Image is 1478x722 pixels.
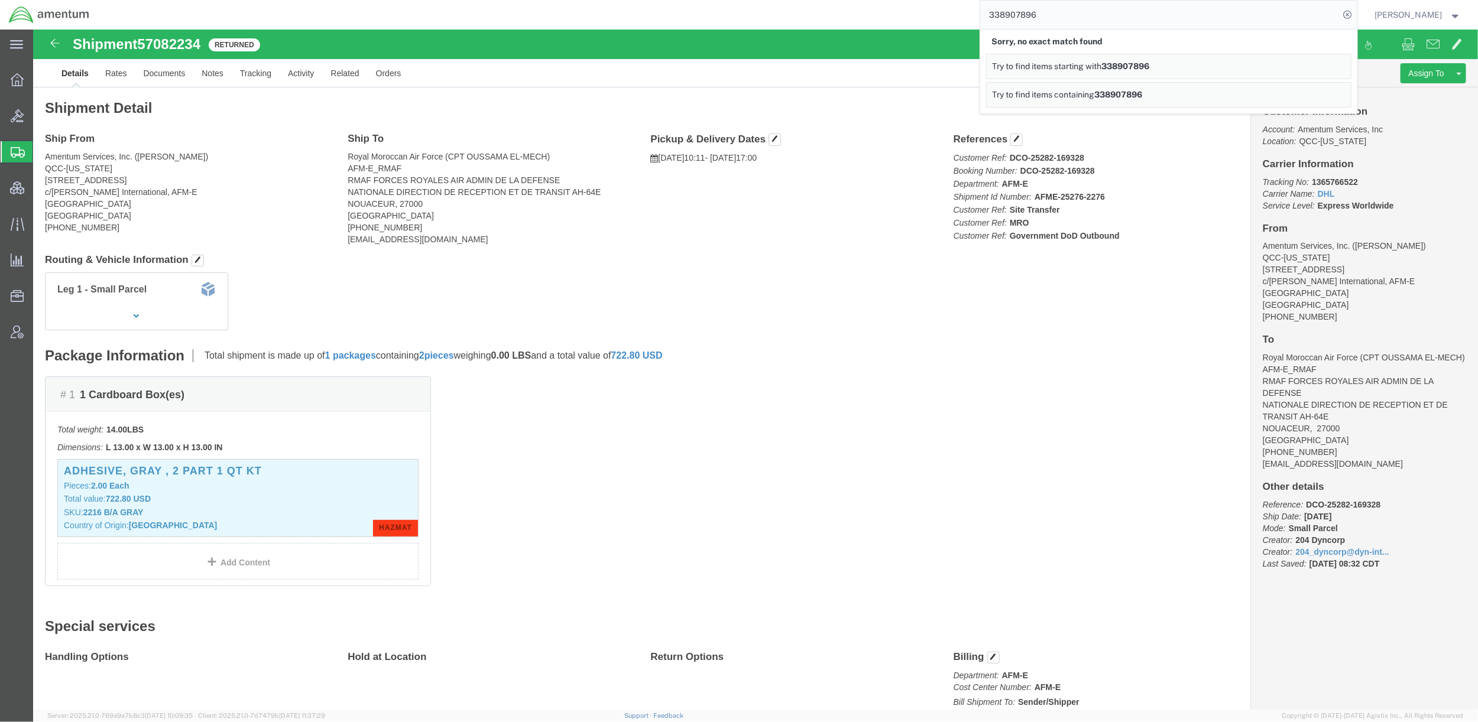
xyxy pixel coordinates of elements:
[1102,61,1150,71] span: 338907896
[1375,8,1443,21] span: Jason Champagne
[1375,8,1462,22] button: [PERSON_NAME]
[47,712,193,719] span: Server: 2025.21.0-769a9a7b8c3
[993,61,1102,71] span: Try to find items starting with
[198,712,325,719] span: Client: 2025.21.0-7d7479b
[1282,711,1464,721] span: Copyright © [DATE]-[DATE] Agistix Inc., All Rights Reserved
[8,6,90,24] img: logo
[624,712,654,719] a: Support
[980,1,1340,29] input: Search for shipment number, reference number
[145,712,193,719] span: [DATE] 10:09:35
[986,30,1351,54] div: Sorry, no exact match found
[33,30,1478,710] iframe: FS Legacy Container
[1095,90,1143,99] span: 338907896
[993,90,1095,99] span: Try to find items containing
[653,712,683,719] a: Feedback
[279,712,325,719] span: [DATE] 11:37:29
